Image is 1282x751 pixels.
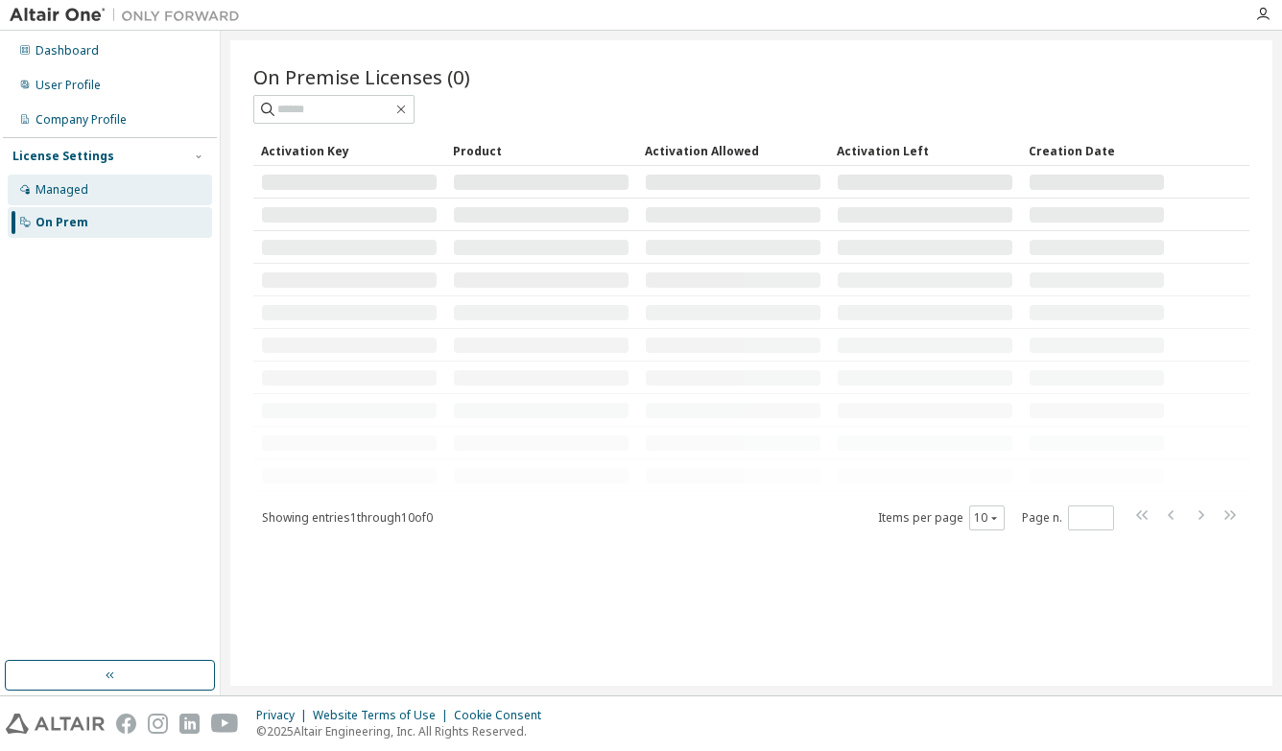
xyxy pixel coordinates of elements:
[36,215,88,230] div: On Prem
[256,723,553,739] p: © 2025 Altair Engineering, Inc. All Rights Reserved.
[148,714,168,734] img: instagram.svg
[645,135,821,166] div: Activation Allowed
[256,708,313,723] div: Privacy
[12,149,114,164] div: License Settings
[261,135,438,166] div: Activation Key
[116,714,136,734] img: facebook.svg
[253,63,470,90] span: On Premise Licenses (0)
[10,6,249,25] img: Altair One
[1029,135,1165,166] div: Creation Date
[36,43,99,59] div: Dashboard
[179,714,200,734] img: linkedin.svg
[837,135,1013,166] div: Activation Left
[1022,505,1114,530] span: Page n.
[36,112,127,128] div: Company Profile
[262,509,433,526] span: Showing entries 1 through 10 of 0
[974,510,1000,526] button: 10
[6,714,105,734] img: altair_logo.svg
[453,135,629,166] div: Product
[454,708,553,723] div: Cookie Consent
[36,78,101,93] div: User Profile
[211,714,239,734] img: youtube.svg
[878,505,1005,530] span: Items per page
[313,708,454,723] div: Website Terms of Use
[36,182,88,198] div: Managed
